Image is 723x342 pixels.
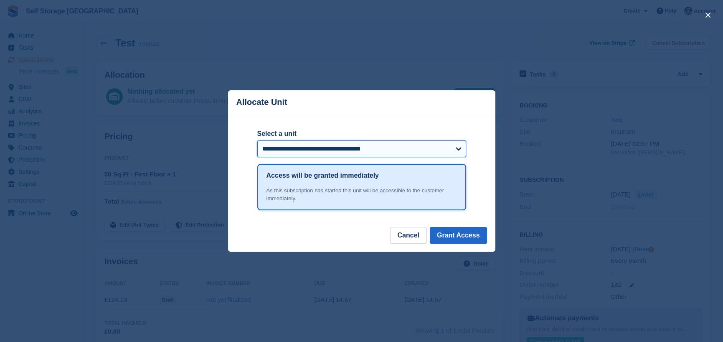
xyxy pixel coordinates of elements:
[430,227,487,244] button: Grant Access
[257,129,466,139] label: Select a unit
[390,227,426,244] button: Cancel
[701,8,715,22] button: close
[266,186,457,203] div: As this subscription has started this unit will be accessible to the customer immediately.
[236,97,287,107] p: Allocate Unit
[266,171,379,181] h1: Access will be granted immediately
